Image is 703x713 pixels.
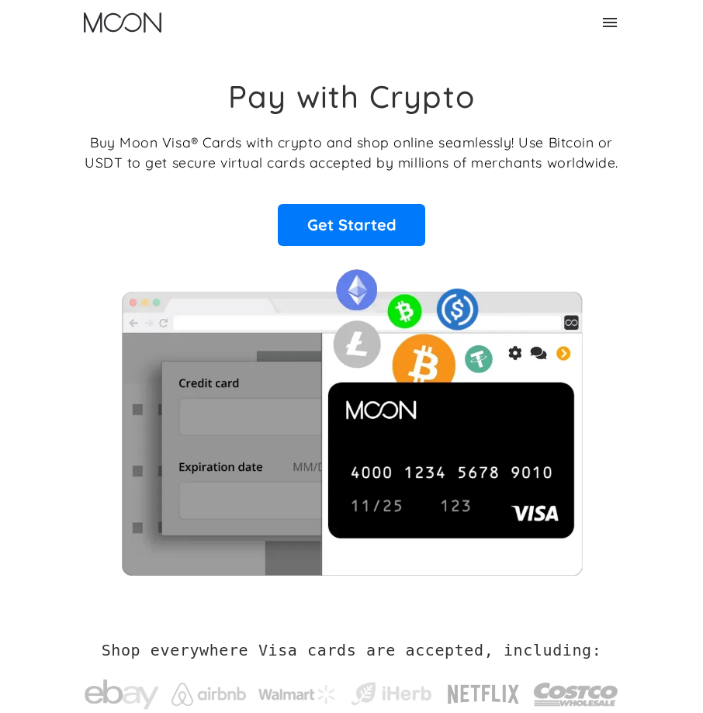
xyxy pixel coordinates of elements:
[102,641,602,659] h2: Shop everywhere Visa cards are accepted, including:
[228,78,475,115] h1: Pay with Crypto
[258,670,336,711] a: Walmart
[278,204,425,246] a: Get Started
[258,685,336,704] img: Walmart
[348,679,434,708] img: iHerb
[85,258,618,575] img: Moon Cards let you spend your crypto anywhere Visa is accepted.
[84,12,161,33] a: home
[446,676,521,713] img: Netflix
[85,132,618,173] p: Buy Moon Visa® Cards with crypto and shop online seamlessly! Use Bitcoin or USDT to get secure vi...
[84,12,161,33] img: Moon Logo
[171,683,246,706] img: Airbnb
